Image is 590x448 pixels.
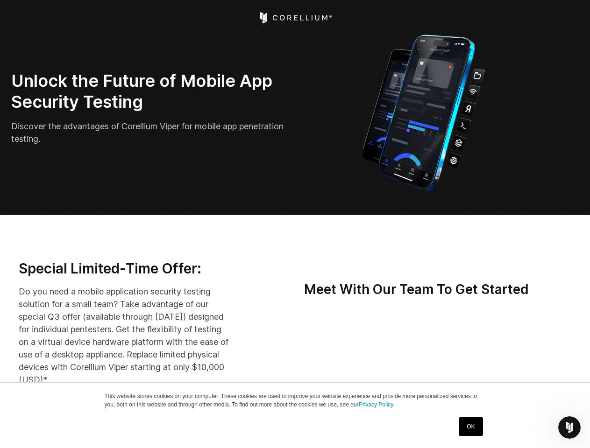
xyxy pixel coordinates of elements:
p: This website stores cookies on your computer. These cookies are used to improve your website expe... [105,392,486,409]
iframe: Intercom live chat [558,416,581,439]
a: Privacy Policy. [359,401,395,408]
img: Corellium_VIPER_Hero_1_1x [353,30,494,193]
h2: Unlock the Future of Mobile App Security Testing [11,70,289,112]
a: Corellium Home [258,12,332,23]
h3: Special Limited-Time Offer: [19,260,231,278]
span: Discover the advantages of Corellium Viper for mobile app penetration testing. [11,121,284,144]
strong: Meet With Our Team To Get Started [304,281,529,297]
a: OK [459,417,483,436]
